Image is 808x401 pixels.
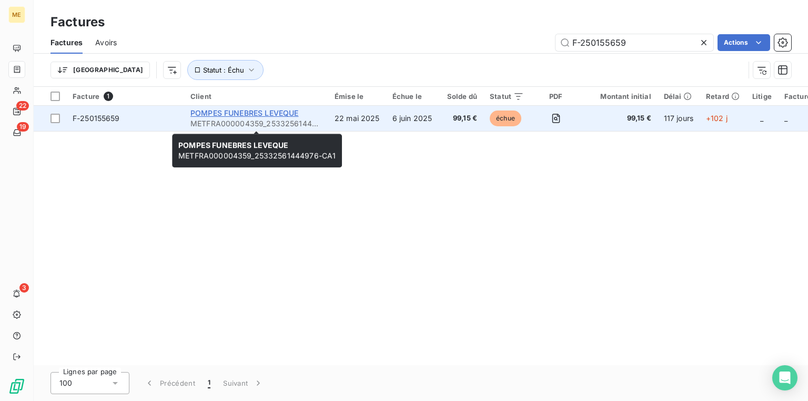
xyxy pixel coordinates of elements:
[537,92,575,101] div: PDF
[335,92,380,101] div: Émise le
[490,92,524,101] div: Statut
[386,106,441,131] td: 6 juin 2025
[178,141,288,149] span: POMPES FUNEBRES LEVEQUE
[95,37,117,48] span: Avoirs
[19,283,29,293] span: 3
[73,114,120,123] span: F-250155659
[490,111,521,126] span: échue
[190,108,298,117] span: POMPES FUNEBRES LEVEQUE
[50,13,105,32] h3: Factures
[59,378,72,388] span: 100
[555,34,713,51] input: Rechercher
[718,34,770,51] button: Actions
[760,114,763,123] span: _
[217,372,270,394] button: Suivant
[50,37,83,48] span: Factures
[664,92,693,101] div: Délai
[201,372,217,394] button: 1
[50,62,150,78] button: [GEOGRAPHIC_DATA]
[178,141,336,160] span: METFRA000004359_25332561444976-CA1
[588,113,651,124] span: 99,15 €
[447,113,477,124] span: 99,15 €
[17,122,29,132] span: 19
[772,365,797,390] div: Open Intercom Messenger
[104,92,113,101] span: 1
[190,92,322,101] div: Client
[447,92,477,101] div: Solde dû
[187,60,264,80] button: Statut : Échu
[8,6,25,23] div: ME
[658,106,700,131] td: 117 jours
[752,92,772,101] div: Litige
[706,114,728,123] span: +102 j
[392,92,435,101] div: Échue le
[190,118,322,129] span: METFRA000004359_25332561444976-CA1
[784,114,787,123] span: _
[8,378,25,395] img: Logo LeanPay
[16,101,29,111] span: 22
[73,92,99,101] span: Facture
[203,66,244,74] span: Statut : Échu
[706,92,740,101] div: Retard
[208,378,210,388] span: 1
[138,372,201,394] button: Précédent
[588,92,651,101] div: Montant initial
[328,106,386,131] td: 22 mai 2025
